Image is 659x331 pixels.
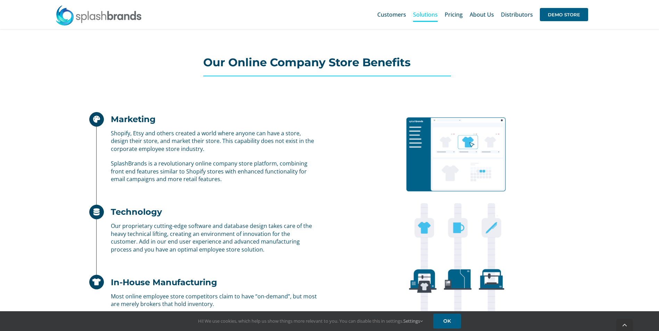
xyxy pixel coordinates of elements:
p: Shopify, Etsy and others created a world where anyone can have a store, design their store, and m... [111,129,317,153]
a: DEMO STORE [540,3,588,26]
span: Pricing [445,12,463,17]
h2: In-House Manufacturing [111,277,217,287]
p: Most online employee store competitors claim to have “on-demand”, but most are merely brokers tha... [111,292,317,308]
span: Hi! We use cookies, which help us show things more relevant to you. You can disable this in setti... [198,318,423,324]
h2: Technology [111,207,162,217]
img: SplashBrands.com Logo [55,5,142,26]
a: Customers [377,3,406,26]
h2: Our Online Company Store Benefits [203,56,456,69]
nav: Main Menu Sticky [377,3,588,26]
p: Our proprietary cutting-edge software and database design takes care of the heavy technical lifti... [111,222,317,253]
a: Settings [403,318,423,324]
a: Distributors [501,3,533,26]
span: Solutions [413,12,438,17]
span: Customers [377,12,406,17]
h2: Marketing [111,114,156,124]
a: Pricing [445,3,463,26]
a: OK [433,314,461,329]
p: SplashBrands is a revolutionary online company store platform, combining front end features simil... [111,160,317,183]
span: About Us [470,12,494,17]
span: DEMO STORE [540,8,588,21]
span: Distributors [501,12,533,17]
